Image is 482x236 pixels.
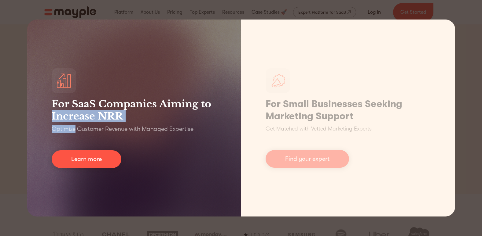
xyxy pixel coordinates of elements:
[52,125,193,133] p: Optimize Customer Revenue with Managed Expertise
[266,98,431,122] h1: For Small Businesses Seeking Marketing Support
[266,150,349,168] a: Find your expert
[266,125,372,133] p: Get Matched with Vetted Marketing Experts
[52,98,217,122] h3: For SaaS Companies Aiming to Increase NRR
[52,150,121,168] a: Learn more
